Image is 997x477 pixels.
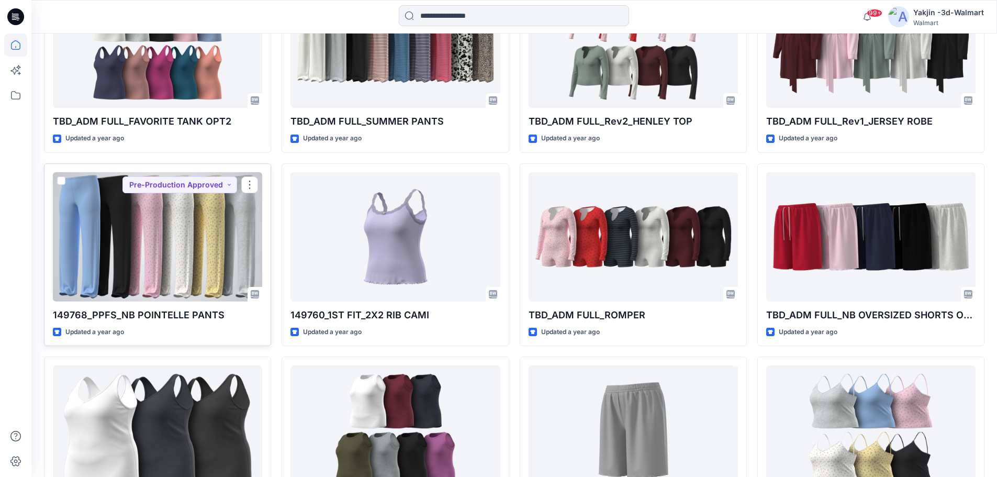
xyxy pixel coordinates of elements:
a: 149768_PPFS_NB POINTELLE PANTS [53,172,262,302]
a: TBD_ADM FULL_ROMPER [529,172,738,302]
p: TBD_ADM FULL_ROMPER [529,308,738,323]
div: Walmart [913,19,984,27]
p: TBD_ADM FULL_NB OVERSIZED SHORTS OPT1 [766,308,976,323]
p: TBD_ADM FULL_FAVORITE TANK OPT2 [53,114,262,129]
p: Updated a year ago [303,327,362,338]
img: avatar [888,6,909,27]
p: Updated a year ago [65,133,124,144]
p: Updated a year ago [303,133,362,144]
p: TBD_ADM FULL_SUMMER PANTS [290,114,500,129]
p: TBD_ADM FULL_Rev1_JERSEY ROBE [766,114,976,129]
p: 149768_PPFS_NB POINTELLE PANTS [53,308,262,323]
p: Updated a year ago [65,327,124,338]
span: 99+ [867,9,882,17]
a: 149760_1ST FIT_2X2 RIB CAMI [290,172,500,302]
p: Updated a year ago [779,133,837,144]
p: Updated a year ago [779,327,837,338]
div: Yakjin -3d-Walmart [913,6,984,19]
p: TBD_ADM FULL_Rev2_HENLEY TOP [529,114,738,129]
a: TBD_ADM FULL_NB OVERSIZED SHORTS OPT1 [766,172,976,302]
p: Updated a year ago [541,133,600,144]
p: 149760_1ST FIT_2X2 RIB CAMI [290,308,500,323]
p: Updated a year ago [541,327,600,338]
